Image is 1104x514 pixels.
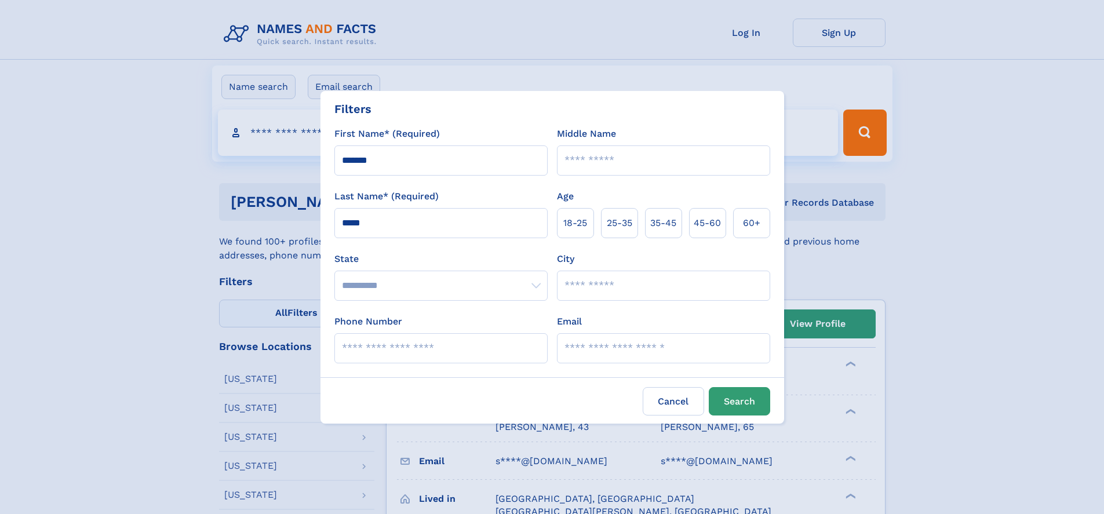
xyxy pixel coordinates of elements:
span: 45‑60 [694,216,721,230]
label: Last Name* (Required) [334,189,439,203]
label: Middle Name [557,127,616,141]
label: Age [557,189,574,203]
span: 60+ [743,216,760,230]
label: Cancel [643,387,704,415]
label: City [557,252,574,266]
span: 25‑35 [607,216,632,230]
label: Email [557,315,582,329]
span: 35‑45 [650,216,676,230]
span: 18‑25 [563,216,587,230]
label: First Name* (Required) [334,127,440,141]
button: Search [709,387,770,415]
label: Phone Number [334,315,402,329]
div: Filters [334,100,371,118]
label: State [334,252,548,266]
